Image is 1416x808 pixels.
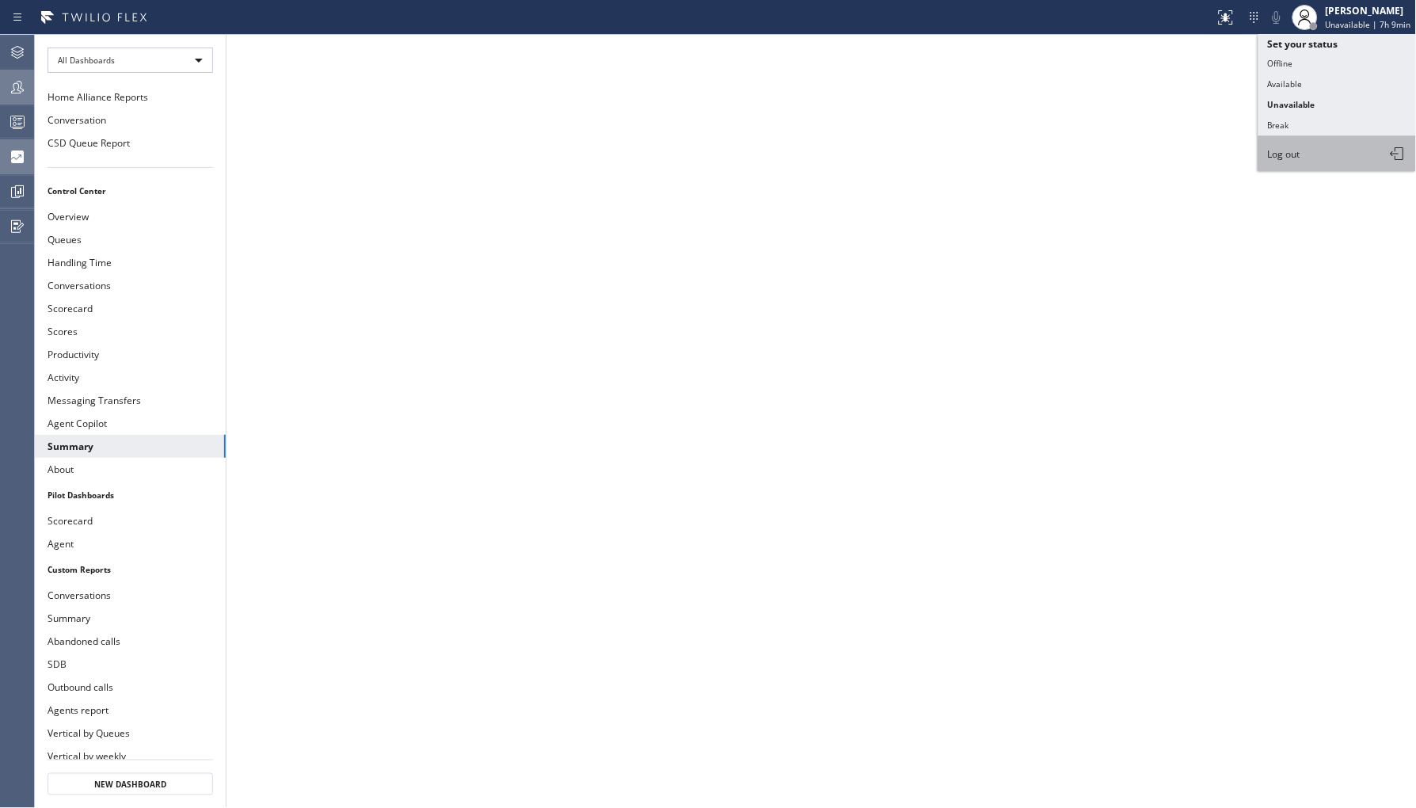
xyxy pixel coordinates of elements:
[226,35,1416,808] iframe: dashboard_9f6bb337dffe
[35,205,226,228] button: Overview
[35,389,226,412] button: Messaging Transfers
[35,653,226,676] button: SDB
[35,86,226,109] button: Home Alliance Reports
[35,630,226,653] button: Abandoned calls
[35,228,226,251] button: Queues
[35,676,226,699] button: Outbound calls
[35,485,226,505] li: Pilot Dashboards
[35,559,226,580] li: Custom Reports
[35,251,226,274] button: Handling Time
[35,320,226,343] button: Scores
[35,412,226,435] button: Agent Copilot
[1266,6,1288,29] button: Mute
[48,773,213,795] button: New Dashboard
[35,181,226,201] li: Control Center
[35,131,226,154] button: CSD Queue Report
[35,532,226,555] button: Agent
[35,509,226,532] button: Scorecard
[35,722,226,745] button: Vertical by Queues
[35,366,226,389] button: Activity
[35,607,226,630] button: Summary
[1326,19,1411,30] span: Unavailable | 7h 9min
[35,584,226,607] button: Conversations
[35,297,226,320] button: Scorecard
[35,343,226,366] button: Productivity
[35,435,226,458] button: Summary
[35,745,226,768] button: Vertical by weekly
[35,458,226,481] button: About
[35,109,226,131] button: Conversation
[48,48,213,73] div: All Dashboards
[35,699,226,722] button: Agents report
[35,274,226,297] button: Conversations
[1326,4,1411,17] div: [PERSON_NAME]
